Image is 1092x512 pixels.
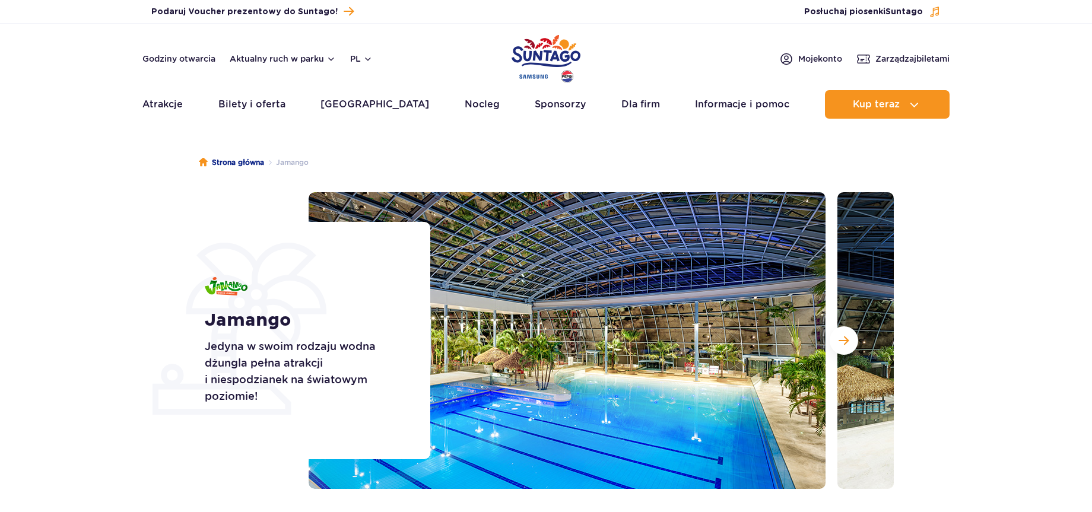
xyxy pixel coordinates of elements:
[804,6,941,18] button: Posłuchaj piosenkiSuntago
[875,53,950,65] span: Zarządzaj biletami
[804,6,923,18] span: Posłuchaj piosenki
[621,90,660,119] a: Dla firm
[320,90,429,119] a: [GEOGRAPHIC_DATA]
[853,99,900,110] span: Kup teraz
[825,90,950,119] button: Kup teraz
[205,277,247,295] img: Jamango
[218,90,285,119] a: Bilety i oferta
[199,157,264,168] a: Strona główna
[512,30,580,84] a: Park of Poland
[142,53,215,65] a: Godziny otwarcia
[205,310,404,331] h1: Jamango
[142,90,183,119] a: Atrakcje
[695,90,789,119] a: Informacje i pomoc
[465,90,500,119] a: Nocleg
[230,54,336,63] button: Aktualny ruch w parku
[885,8,923,16] span: Suntago
[798,53,842,65] span: Moje konto
[151,4,354,20] a: Podaruj Voucher prezentowy do Suntago!
[779,52,842,66] a: Mojekonto
[264,157,309,168] li: Jamango
[856,52,950,66] a: Zarządzajbiletami
[350,53,373,65] button: pl
[535,90,586,119] a: Sponsorzy
[830,326,858,355] button: Następny slajd
[205,338,404,405] p: Jedyna w swoim rodzaju wodna dżungla pełna atrakcji i niespodzianek na światowym poziomie!
[151,6,338,18] span: Podaruj Voucher prezentowy do Suntago!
